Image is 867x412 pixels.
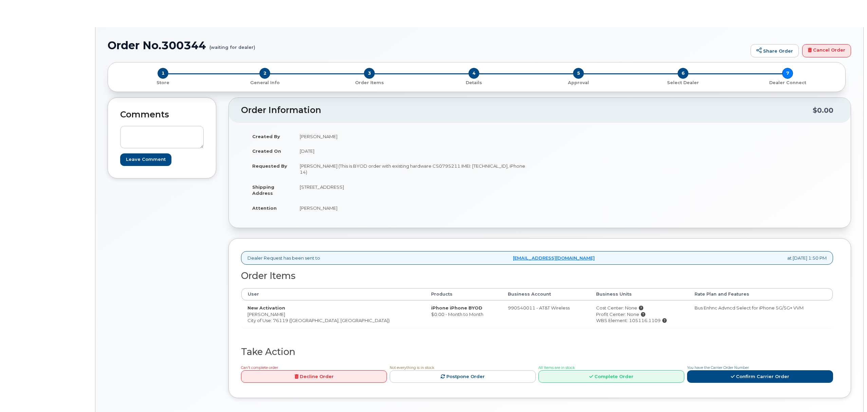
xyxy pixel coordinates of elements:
div: $0.00 [813,104,833,117]
p: Details [424,80,523,86]
th: Rate Plan and Features [688,288,833,300]
strong: Created By [252,134,280,139]
a: Complete Order [538,370,684,383]
div: WBS Element: 105116.1109 [596,317,682,324]
p: General Info [215,80,314,86]
h2: Order Items [241,271,833,281]
th: Business Units [590,288,688,300]
td: [STREET_ADDRESS] [294,180,535,201]
strong: Created On [252,148,281,154]
a: 5 Approval [526,79,631,86]
input: Leave Comment [120,153,171,166]
a: 6 Select Dealer [631,79,735,86]
h2: Comments [120,110,204,119]
div: Dealer Request has been sent to at [DATE] 1:50 PM [241,251,833,265]
a: Decline Order [241,370,387,383]
span: 4 [468,68,479,79]
a: Cancel Order [802,44,851,58]
span: You have the Carrier Order Number [687,366,749,370]
p: Select Dealer [633,80,733,86]
p: Store [116,80,210,86]
p: Approval [529,80,628,86]
small: (waiting for dealer) [209,39,255,50]
a: 4 Details [422,79,526,86]
a: 3 Order Items [317,79,422,86]
strong: Attention [252,205,277,211]
td: [PERSON_NAME] (This is BYOD order with existing hardware CS0795211 IMEI: [TECHNICAL_ID], iPhone 14) [294,158,535,180]
strong: Shipping Address [252,184,274,196]
th: User [241,288,425,300]
p: Order Items [320,80,419,86]
span: Can't complete order [241,366,278,370]
div: Profit Center: None [596,311,682,318]
strong: Requested By [252,163,287,169]
h2: Order Information [241,106,813,115]
td: [PERSON_NAME] [294,201,535,216]
a: Postpone Order [390,370,536,383]
span: 6 [678,68,688,79]
div: Cost Center: None [596,305,682,311]
a: 2 General Info [213,79,317,86]
strong: New Activation [247,305,285,311]
a: [EMAIL_ADDRESS][DOMAIN_NAME] [513,255,595,261]
td: [PERSON_NAME] [294,129,535,144]
span: 1 [158,68,168,79]
a: 1 Store [113,79,213,86]
span: All Items are in stock [538,366,575,370]
th: Products [425,288,502,300]
span: 2 [259,68,270,79]
td: Bus Enhnc Advncd Select for iPhone 5G/5G+ VVM [688,300,833,328]
strong: iPhone iPhone BYOD [431,305,482,311]
a: Confirm Carrier Order [687,370,833,383]
td: [PERSON_NAME] City of Use: 76119 ([GEOGRAPHIC_DATA], [GEOGRAPHIC_DATA]) [241,300,425,328]
td: [DATE] [294,144,535,158]
h1: Order No.300344 [108,39,747,51]
span: 3 [364,68,375,79]
a: Share Order [751,44,799,58]
h2: Take Action [241,347,833,357]
span: 5 [573,68,584,79]
span: Not everything is in stock [390,366,434,370]
td: 990540011 - AT&T Wireless [502,300,590,328]
td: $0.00 - Month to Month [425,300,502,328]
th: Business Account [502,288,590,300]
